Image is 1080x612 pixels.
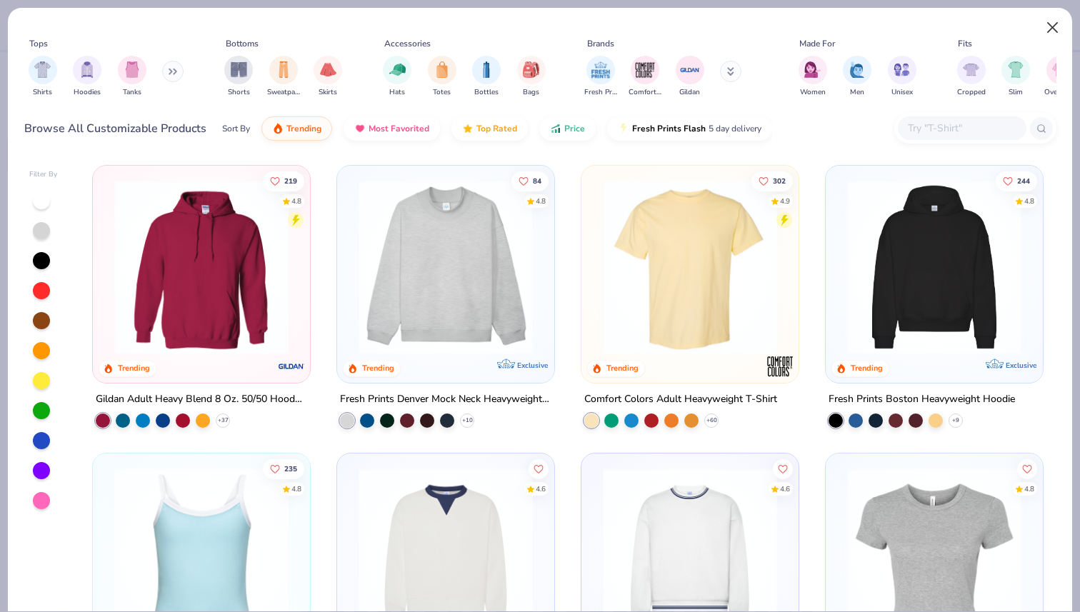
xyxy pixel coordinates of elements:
button: Most Favorited [344,116,440,141]
span: + 9 [952,416,959,425]
span: + 10 [462,416,473,425]
img: f5d85501-0dbb-4ee4-b115-c08fa3845d83 [351,180,540,354]
img: Sweatpants Image [276,61,291,78]
span: Most Favorited [369,123,429,134]
button: filter button [472,56,501,98]
button: Like [264,458,305,478]
div: 4.8 [536,196,546,206]
span: Fresh Prints [584,87,617,98]
div: filter for Slim [1001,56,1030,98]
img: 029b8af0-80e6-406f-9fdc-fdf898547912 [596,180,784,354]
span: 5 day delivery [709,121,761,137]
span: 244 [1017,177,1030,184]
span: 235 [285,465,298,472]
div: Accessories [384,37,431,50]
img: Hats Image [389,61,406,78]
img: Shirts Image [34,61,51,78]
img: Totes Image [434,61,450,78]
button: filter button [383,56,411,98]
button: Like [773,458,793,478]
div: filter for Bottles [472,56,501,98]
img: 91acfc32-fd48-4d6b-bdad-a4c1a30ac3fc [840,180,1029,354]
img: Cropped Image [963,61,979,78]
span: Hats [389,87,405,98]
img: Comfort Colors Image [634,59,656,81]
div: 4.8 [1024,196,1034,206]
div: 4.8 [292,483,302,494]
img: Shorts Image [231,61,247,78]
button: filter button [29,56,57,98]
button: filter button [799,56,827,98]
button: filter button [314,56,342,98]
img: Hoodies Image [79,61,95,78]
div: filter for Gildan [676,56,704,98]
input: Try "T-Shirt" [906,120,1016,136]
span: 302 [773,177,786,184]
button: filter button [843,56,871,98]
span: Sweatpants [267,87,300,98]
span: 84 [533,177,541,184]
img: Men Image [849,61,865,78]
button: filter button [1044,56,1076,98]
img: Women Image [804,61,821,78]
div: filter for Sweatpants [267,56,300,98]
img: e55d29c3-c55d-459c-bfd9-9b1c499ab3c6 [784,180,972,354]
img: 01756b78-01f6-4cc6-8d8a-3c30c1a0c8ac [107,180,296,354]
span: Top Rated [476,123,517,134]
button: filter button [428,56,456,98]
div: 4.8 [292,196,302,206]
div: filter for Shirts [29,56,57,98]
img: trending.gif [272,123,284,134]
span: Price [564,123,585,134]
span: Tanks [123,87,141,98]
div: Made For [799,37,835,50]
span: Exclusive [1005,361,1036,370]
span: Skirts [319,87,337,98]
button: filter button [957,56,986,98]
div: Browse All Customizable Products [24,120,206,137]
div: filter for Bags [517,56,546,98]
div: filter for Comfort Colors [629,56,661,98]
img: Skirts Image [320,61,336,78]
div: filter for Shorts [224,56,253,98]
div: Tops [29,37,48,50]
div: filter for Tanks [118,56,146,98]
span: Bottles [474,87,499,98]
div: filter for Skirts [314,56,342,98]
div: filter for Unisex [888,56,916,98]
div: 4.6 [536,483,546,494]
img: Unisex Image [894,61,910,78]
div: Fresh Prints Denver Mock Neck Heavyweight Sweatshirt [340,391,551,408]
img: Oversized Image [1052,61,1069,78]
span: Shorts [228,87,250,98]
img: TopRated.gif [462,123,474,134]
span: Comfort Colors [629,87,661,98]
div: filter for Oversized [1044,56,1076,98]
button: Price [539,116,596,141]
button: Like [264,171,305,191]
div: Filter By [29,169,58,180]
span: + 37 [218,416,229,425]
span: Unisex [891,87,913,98]
button: filter button [888,56,916,98]
img: Bottles Image [479,61,494,78]
img: Gildan Image [679,59,701,81]
div: filter for Cropped [957,56,986,98]
button: Like [996,171,1037,191]
img: Slim Image [1008,61,1024,78]
button: Fresh Prints Flash5 day delivery [607,116,772,141]
span: Slim [1009,87,1023,98]
button: Close [1039,14,1066,41]
div: filter for Fresh Prints [584,56,617,98]
button: Like [511,171,549,191]
img: Comfort Colors logo [766,352,794,381]
div: Fresh Prints Boston Heavyweight Hoodie [829,391,1015,408]
div: Gildan Adult Heavy Blend 8 Oz. 50/50 Hooded Sweatshirt [96,391,307,408]
button: filter button [267,56,300,98]
button: Like [529,458,549,478]
img: Tanks Image [124,61,140,78]
div: filter for Hoodies [73,56,101,98]
div: filter for Women [799,56,827,98]
span: Bags [523,87,539,98]
span: Oversized [1044,87,1076,98]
